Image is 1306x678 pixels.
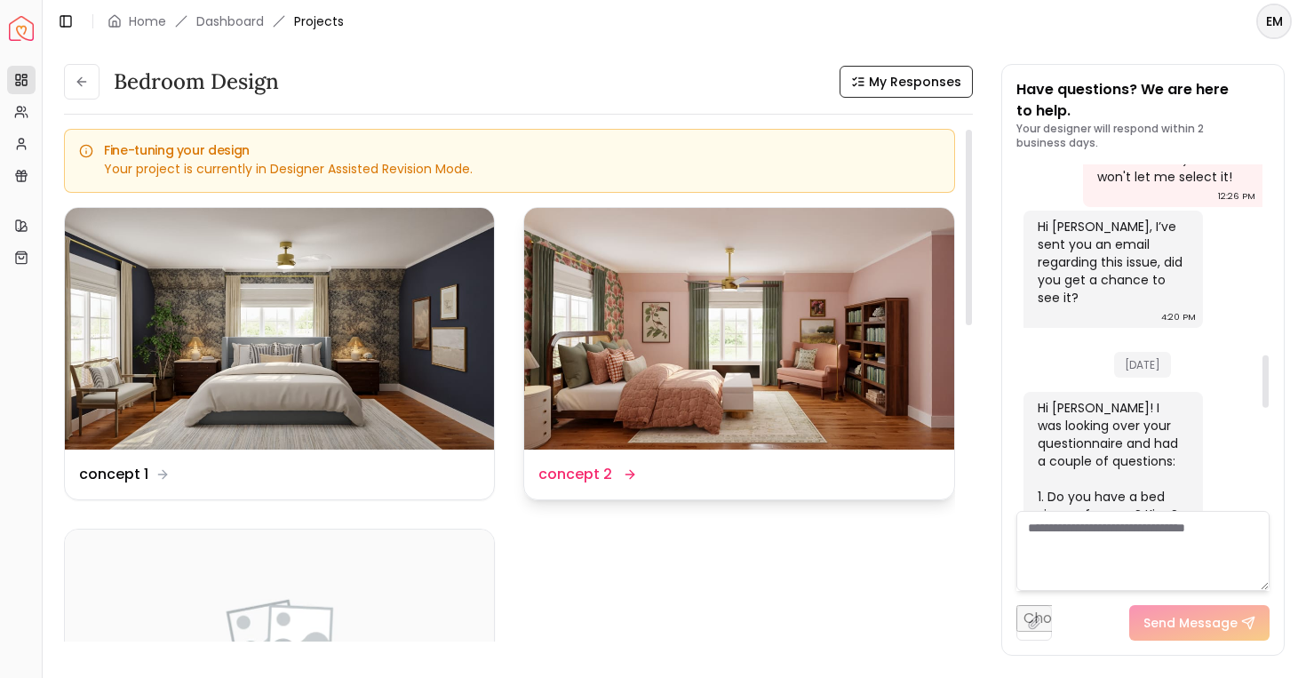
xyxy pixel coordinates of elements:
a: concept 2concept 2 [523,207,954,500]
span: EM [1258,5,1290,37]
button: My Responses [840,66,973,98]
h5: Fine-tuning your design [79,144,940,156]
span: Projects [294,12,344,30]
p: Have questions? We are here to help. [1016,79,1270,122]
a: Spacejoy [9,16,34,41]
div: Your project is currently in Designer Assisted Revision Mode. [79,160,940,178]
img: Spacejoy Logo [9,16,34,41]
a: concept 1concept 1 [64,207,495,500]
div: 12:26 PM [1218,187,1255,205]
button: EM [1256,4,1292,39]
span: [DATE] [1114,352,1171,378]
img: concept 2 [524,208,953,450]
h3: Bedroom design [114,68,279,96]
div: 4:20 PM [1161,308,1196,326]
a: Home [129,12,166,30]
div: Hi [PERSON_NAME], I’ve sent you an email regarding this issue, did you get a chance to see it? [1038,218,1185,307]
p: Your designer will respond within 2 business days. [1016,122,1270,150]
nav: breadcrumb [108,12,344,30]
dd: concept 2 [538,464,612,485]
img: concept 1 [65,208,494,450]
span: My Responses [869,73,961,91]
dd: concept 1 [79,464,148,485]
a: Dashboard [196,12,264,30]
